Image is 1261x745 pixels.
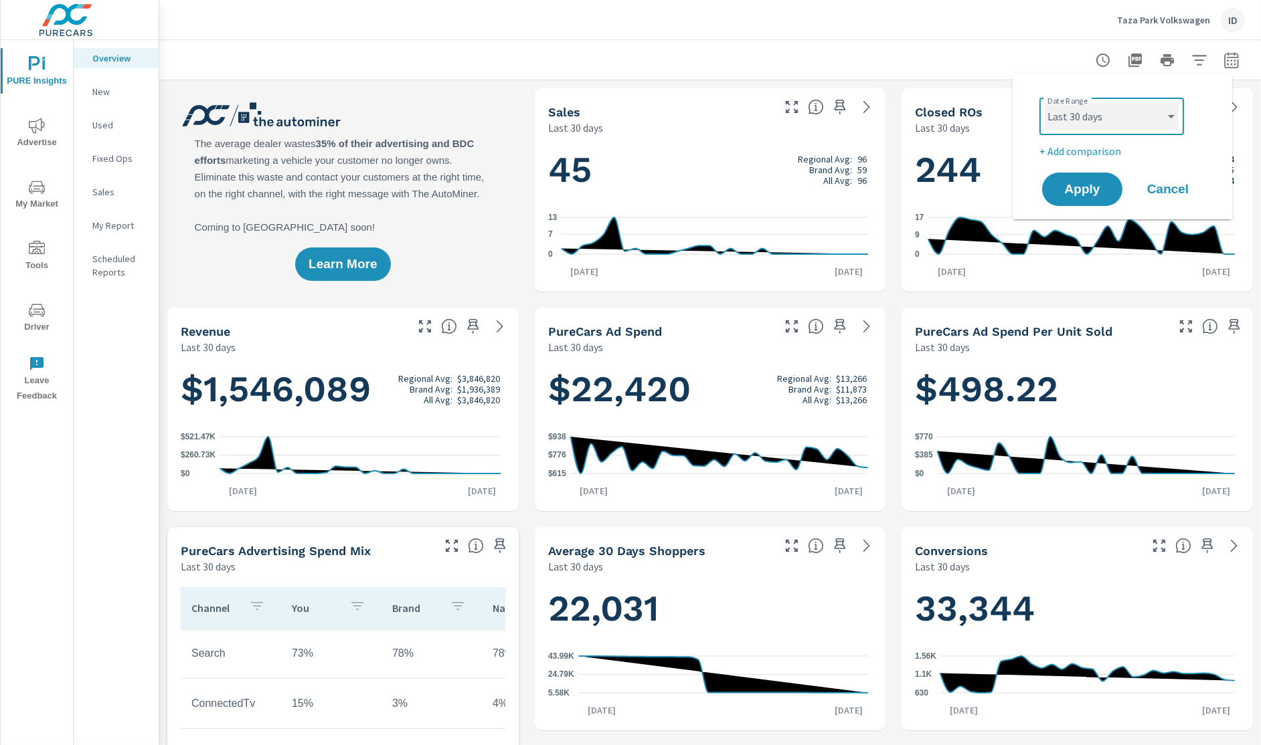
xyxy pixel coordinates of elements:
[1141,183,1195,195] span: Cancel
[1220,154,1234,165] p: 734
[489,316,511,337] a: See more details in report
[1224,535,1245,556] a: See more details in report
[825,704,872,717] p: [DATE]
[825,484,872,498] p: [DATE]
[808,99,824,115] span: Number of vehicles sold by the dealership over the selected date range. [Source: This data is sou...
[781,316,803,337] button: Make Fullscreen
[181,366,505,412] h1: $1,546,089
[781,96,803,118] button: Make Fullscreen
[1,40,73,409] div: nav menu
[548,366,873,412] h1: $22,420
[74,148,159,169] div: Fixed Ops
[74,182,159,202] div: Sales
[181,687,281,720] td: ConnectedTv
[548,120,603,136] p: Last 30 days
[915,213,924,222] text: 17
[1128,173,1208,206] button: Cancel
[5,56,69,89] span: PURE Insights
[829,316,851,337] span: Save this to your personalized report
[5,118,69,150] span: Advertise
[928,265,975,278] p: [DATE]
[92,51,148,65] p: Overview
[940,704,987,717] p: [DATE]
[414,316,436,337] button: Make Fullscreen
[548,451,566,460] text: $776
[1154,47,1181,74] button: Print Report
[1193,704,1240,717] p: [DATE]
[548,586,873,631] h1: 22,031
[915,432,933,441] text: $770
[915,230,920,239] text: 9
[5,241,69,274] span: Tools
[938,484,985,498] p: [DATE]
[281,687,382,720] td: 15%
[382,637,482,670] td: 78%
[578,704,625,717] p: [DATE]
[181,637,281,670] td: Search
[92,219,148,232] p: My Report
[548,249,553,259] text: 0
[1122,47,1149,74] button: "Export Report to PDF"
[915,586,1240,631] h1: 33,344
[1039,143,1211,159] p: + Add comparison
[1042,173,1122,206] button: Apply
[548,324,662,338] h5: PureCars Ad Spend
[457,384,500,395] p: $1,936,389
[857,154,867,165] p: 96
[809,165,852,175] p: Brand Avg:
[915,366,1240,412] h1: $498.22
[829,96,851,118] span: Save this to your personalized report
[181,451,216,460] text: $260.73K
[798,154,852,165] p: Regional Avg:
[424,395,452,405] p: All Avg:
[398,373,452,384] p: Regional Avg:
[1056,183,1109,195] span: Apply
[181,544,371,558] h5: PureCars Advertising Spend Mix
[468,538,484,554] span: This table looks at how you compare to the amount of budget you spend per channel as opposed to y...
[548,432,566,441] text: $938
[548,147,873,193] h1: 45
[457,395,500,405] p: $3,846,820
[191,601,238,615] p: Channel
[92,118,148,132] p: Used
[181,339,236,355] p: Last 30 days
[181,324,230,338] h5: Revenue
[548,339,603,355] p: Last 30 days
[781,535,803,556] button: Make Fullscreen
[823,175,852,186] p: All Avg:
[295,247,390,281] button: Learn More
[92,152,148,165] p: Fixed Ops
[856,535,877,556] a: See more details in report
[548,229,553,239] text: 7
[829,535,851,556] span: Save this to your personalized report
[1193,484,1240,498] p: [DATE]
[788,384,831,395] p: Brand Avg:
[570,484,617,498] p: [DATE]
[915,249,920,259] text: 0
[548,213,558,222] text: 13
[5,356,69,404] span: Leave Feedback
[1221,8,1245,32] div: ID
[915,105,983,119] h5: Closed ROs
[915,544,988,558] h5: Conversions
[441,535,463,556] button: Make Fullscreen
[915,469,924,478] text: $0
[1149,535,1170,556] button: Make Fullscreen
[489,535,511,556] span: Save this to your personalized report
[548,544,705,558] h5: Average 30 Days Shoppers
[463,316,484,337] span: Save this to your personalized report
[1224,96,1245,118] a: See more details in report
[856,96,877,118] a: See more details in report
[292,601,339,615] p: You
[836,384,867,395] p: $11,873
[836,395,867,405] p: $13,266
[836,373,867,384] p: $13,266
[915,451,933,460] text: $385
[92,252,148,279] p: Scheduled Reports
[548,670,574,679] text: 24.79K
[74,115,159,135] div: Used
[392,601,439,615] p: Brand
[856,316,877,337] a: See more details in report
[548,558,603,574] p: Last 30 days
[561,265,608,278] p: [DATE]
